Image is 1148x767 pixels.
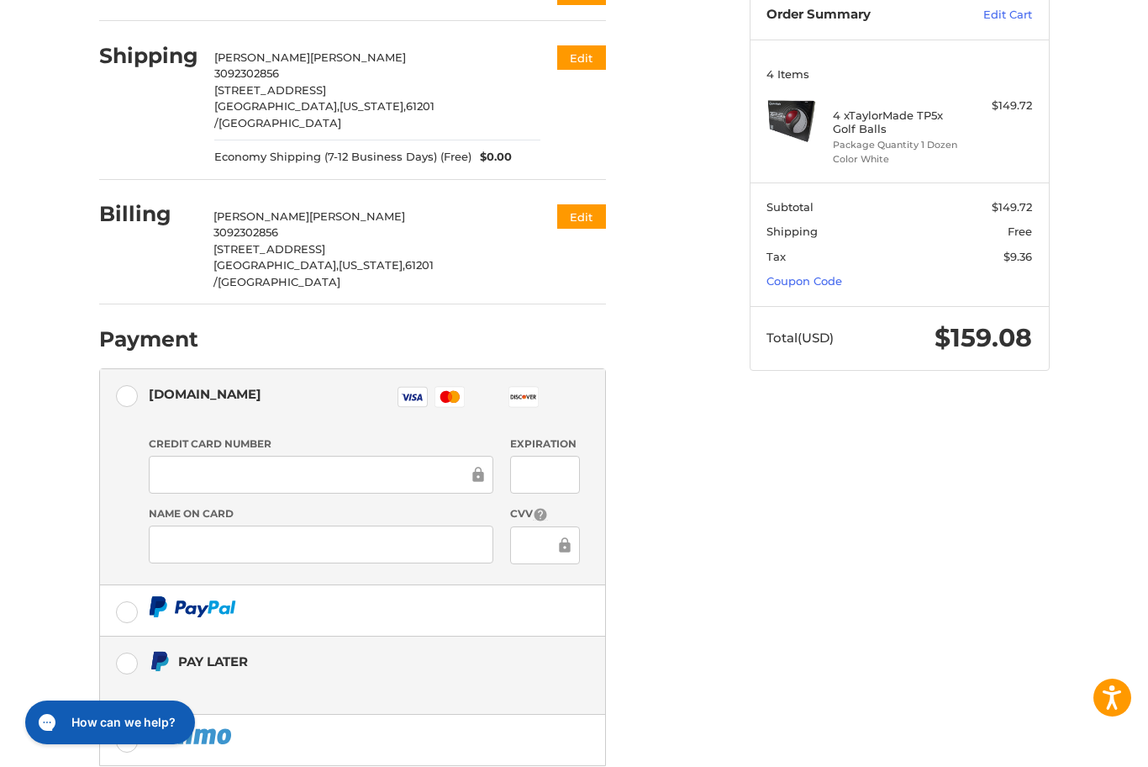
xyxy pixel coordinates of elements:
[557,45,606,70] button: Edit
[766,250,786,263] span: Tax
[1008,225,1032,238] span: Free
[1009,722,1148,767] iframe: Google Customer Reviews
[149,651,170,672] img: Pay Later icon
[766,7,947,24] h3: Order Summary
[339,258,405,272] span: [US_STATE],
[149,596,236,617] img: PayPal icon
[833,152,961,167] li: Color White
[309,209,405,223] span: [PERSON_NAME]
[149,380,261,408] div: [DOMAIN_NAME]
[17,695,200,750] iframe: Gorgias live chat messenger
[99,201,197,227] h2: Billing
[214,83,326,97] span: [STREET_ADDRESS]
[219,116,341,130] span: [GEOGRAPHIC_DATA]
[935,322,1032,353] span: $159.08
[214,50,310,64] span: [PERSON_NAME]
[149,679,500,694] iframe: PayPal Message 2
[766,330,834,346] span: Total (USD)
[766,67,1032,81] h3: 4 Items
[218,275,340,288] span: [GEOGRAPHIC_DATA]
[214,149,471,166] span: Economy Shipping (7-12 Business Days) (Free)
[214,99,340,113] span: [GEOGRAPHIC_DATA],
[213,258,434,288] span: 61201 /
[213,209,309,223] span: [PERSON_NAME]
[310,50,406,64] span: [PERSON_NAME]
[178,648,500,675] div: Pay Later
[557,204,606,229] button: Edit
[766,274,842,288] a: Coupon Code
[99,326,198,352] h2: Payment
[966,98,1032,114] div: $149.72
[471,149,512,166] span: $0.00
[766,225,818,238] span: Shipping
[213,225,278,239] span: 3092302856
[510,436,580,452] label: Expiration
[1003,250,1032,263] span: $9.36
[833,108,961,136] h4: 4 x TaylorMade TP5x Golf Balls
[947,7,1032,24] a: Edit Cart
[992,200,1032,214] span: $149.72
[99,43,198,69] h2: Shipping
[510,506,580,522] label: CVV
[213,258,339,272] span: [GEOGRAPHIC_DATA],
[340,99,406,113] span: [US_STATE],
[214,99,434,130] span: 61201 /
[766,200,814,214] span: Subtotal
[149,436,493,452] label: Credit Card Number
[213,242,325,256] span: [STREET_ADDRESS]
[214,66,279,80] span: 3092302856
[833,138,961,152] li: Package Quantity 1 Dozen
[149,506,493,521] label: Name on Card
